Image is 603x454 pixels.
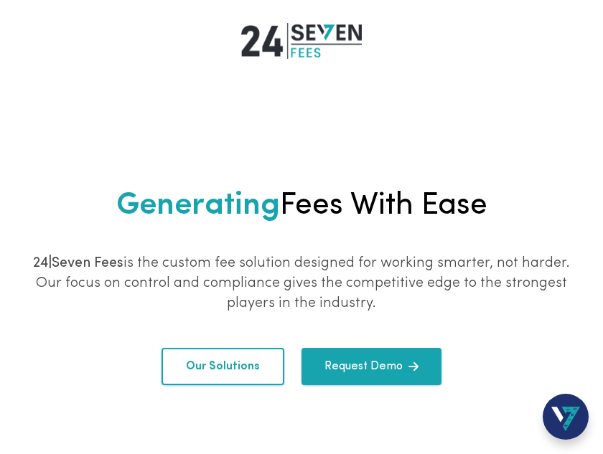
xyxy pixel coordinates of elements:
button: Request Demo [301,348,441,385]
img: 24|Seven Fees Logo [241,23,362,59]
button: Our Solutions [162,348,284,385]
p: is the custom fee solution designed for working smarter, not harder. Our focus on control and com... [29,253,574,313]
b: 24|Seven Fees [33,256,123,270]
b: Generating [116,191,280,222]
h1: Fees with ease [29,184,574,230]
